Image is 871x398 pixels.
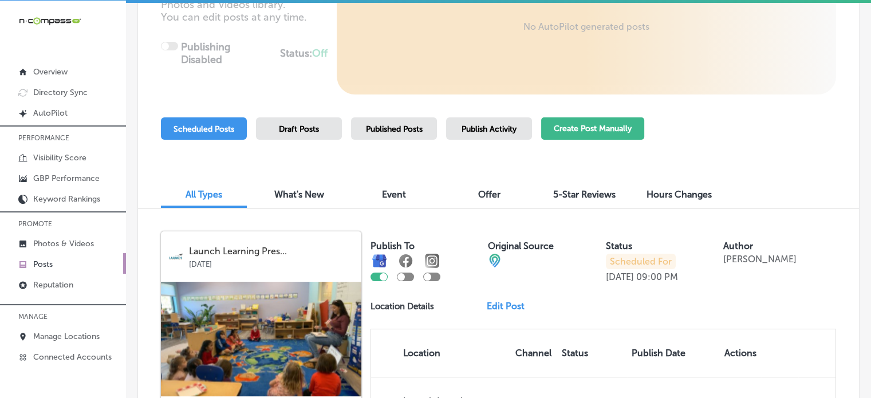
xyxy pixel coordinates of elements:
label: Status [606,241,632,251]
label: Publish To [371,241,415,251]
p: Scheduled For [606,254,676,269]
label: Author [723,241,753,251]
p: [DATE] [606,271,634,282]
th: Location [371,329,511,377]
span: Scheduled Posts [174,124,234,134]
span: Event [382,189,406,200]
p: Connected Accounts [33,352,112,362]
img: 9f542d47-c28d-4845-9517-6fd2d38251f02025-08-30_02-32-14.png [161,282,361,396]
span: Published Posts [366,124,423,134]
img: cba84b02adce74ede1fb4a8549a95eca.png [488,254,502,267]
img: 660ab0bf-5cc7-4cb8-ba1c-48b5ae0f18e60NCTV_CLogo_TV_Black_-500x88.png [18,15,81,26]
span: Hours Changes [647,189,712,200]
p: [DATE] [189,257,353,269]
p: [PERSON_NAME] [723,254,797,265]
p: Keyword Rankings [33,194,100,204]
span: Offer [478,189,500,200]
p: Manage Locations [33,332,100,341]
span: 5-Star Reviews [553,189,616,200]
p: 09:00 PM [636,271,678,282]
th: Status [557,329,627,377]
p: Location Details [371,301,434,312]
p: Directory Sync [33,88,88,97]
p: Launch Learning Pres... [189,246,353,257]
a: Edit Post [487,301,534,312]
p: GBP Performance [33,174,100,183]
img: logo [169,250,183,264]
span: All Types [186,189,222,200]
p: Overview [33,67,68,77]
th: Actions [720,329,761,377]
p: Photos & Videos [33,239,94,249]
p: AutoPilot [33,108,68,118]
p: Reputation [33,280,73,290]
th: Publish Date [627,329,720,377]
th: Channel [511,329,557,377]
span: Draft Posts [279,124,319,134]
span: What's New [274,189,324,200]
span: Publish Activity [462,124,517,134]
p: Visibility Score [33,153,86,163]
button: Create Post Manually [541,117,644,140]
p: Posts [33,259,53,269]
label: Original Source [488,241,554,251]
